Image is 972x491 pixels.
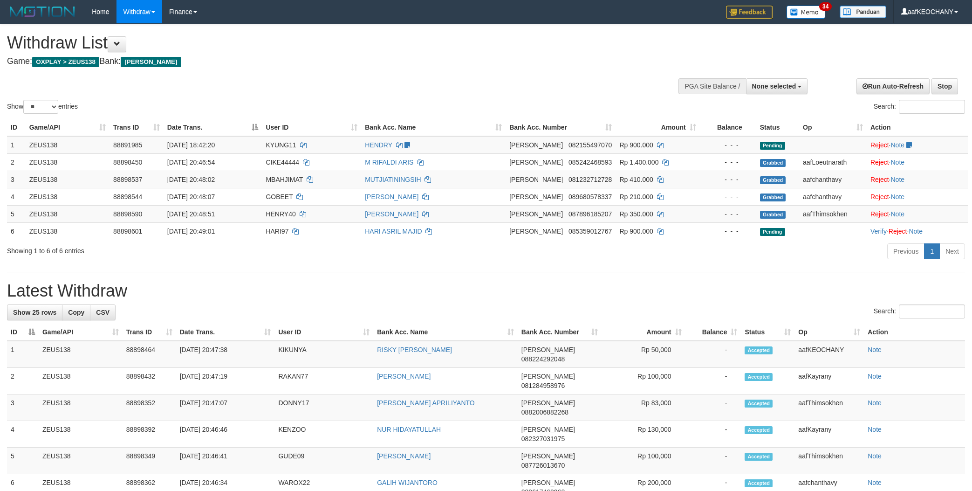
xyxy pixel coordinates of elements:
span: GOBEET [266,193,293,201]
a: Note [868,346,882,353]
span: [DATE] 20:49:01 [167,228,215,235]
th: Op: activate to sort column ascending [794,324,864,341]
a: RISKY [PERSON_NAME] [377,346,452,353]
td: aafKEOCHANY [794,341,864,368]
span: Grabbed [760,194,786,201]
img: Feedback.jpg [726,6,773,19]
h4: Game: Bank: [7,57,639,66]
span: [PERSON_NAME] [509,176,563,183]
span: [DATE] 20:48:07 [167,193,215,201]
span: Copy 082327031975 to clipboard [521,435,565,443]
span: [PERSON_NAME] [509,141,563,149]
td: 4 [7,421,39,448]
td: aafchanthavy [799,171,867,188]
td: KENZOO [274,421,373,448]
span: Accepted [745,373,773,381]
a: CSV [90,304,116,320]
a: Note [890,176,904,183]
a: [PERSON_NAME] APRILIYANTO [377,399,475,407]
span: [DATE] 20:48:51 [167,210,215,218]
a: Note [890,141,904,149]
a: [PERSON_NAME] [365,193,418,201]
th: User ID: activate to sort column ascending [274,324,373,341]
span: 88898601 [113,228,142,235]
a: Reject [870,141,889,149]
th: Balance: activate to sort column ascending [685,324,741,341]
input: Search: [899,100,965,114]
a: Note [909,228,923,235]
td: aafThimsokhen [794,448,864,474]
td: 5 [7,205,26,222]
span: Rp 900.000 [619,228,653,235]
td: 3 [7,171,26,188]
td: 88898392 [123,421,176,448]
th: Status: activate to sort column ascending [741,324,794,341]
span: [DATE] 18:42:20 [167,141,215,149]
a: Note [890,210,904,218]
a: Next [939,243,965,259]
td: 5 [7,448,39,474]
span: [PERSON_NAME] [521,426,575,433]
td: 3 [7,394,39,421]
a: Show 25 rows [7,304,62,320]
td: 2 [7,153,26,171]
div: Showing 1 to 6 of 6 entries [7,242,398,256]
td: [DATE] 20:47:07 [176,394,275,421]
a: Note [868,426,882,433]
span: Copy 081232712728 to clipboard [568,176,612,183]
td: [DATE] 20:46:41 [176,448,275,474]
td: 4 [7,188,26,205]
th: Status [756,119,799,136]
a: M RIFALDI ARIS [365,159,413,166]
td: ZEUS138 [26,153,110,171]
span: Copy 085242468593 to clipboard [568,159,612,166]
span: Pending [760,142,785,150]
td: 2 [7,368,39,394]
span: Accepted [745,453,773,461]
td: - [685,394,741,421]
span: Accepted [745,346,773,354]
td: aafKayrany [794,421,864,448]
a: HENDRY [365,141,392,149]
div: - - - [704,192,753,201]
a: Reject [889,228,907,235]
td: 88898352 [123,394,176,421]
td: Rp 50,000 [602,341,685,368]
h1: Withdraw List [7,34,639,52]
th: Action [864,324,965,341]
td: 88898349 [123,448,176,474]
select: Showentries [23,100,58,114]
td: · · [867,222,968,240]
td: - [685,448,741,474]
span: [PERSON_NAME] [521,452,575,460]
th: Game/API: activate to sort column ascending [26,119,110,136]
span: CSV [96,309,110,316]
span: [PERSON_NAME] [509,210,563,218]
span: Copy 081284958976 to clipboard [521,382,565,389]
td: - [685,421,741,448]
td: Rp 130,000 [602,421,685,448]
a: Reject [870,159,889,166]
th: Date Trans.: activate to sort column ascending [176,324,275,341]
a: Run Auto-Refresh [856,78,930,94]
td: ZEUS138 [26,222,110,240]
th: Trans ID: activate to sort column ascending [110,119,164,136]
div: - - - [704,227,753,236]
span: Accepted [745,479,773,487]
span: Copy 089680578337 to clipboard [568,193,612,201]
th: Action [867,119,968,136]
td: ZEUS138 [39,341,123,368]
div: - - - [704,175,753,184]
th: ID: activate to sort column descending [7,324,39,341]
label: Search: [874,304,965,318]
span: [PERSON_NAME] [521,479,575,486]
td: Rp 100,000 [602,448,685,474]
td: KIKUNYA [274,341,373,368]
span: 88898450 [113,159,142,166]
span: Grabbed [760,176,786,184]
span: Rp 1.400.000 [619,159,658,166]
span: [PERSON_NAME] [121,57,181,67]
span: Copy 088224292048 to clipboard [521,355,565,363]
span: Copy [68,309,84,316]
span: [DATE] 20:46:54 [167,159,215,166]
